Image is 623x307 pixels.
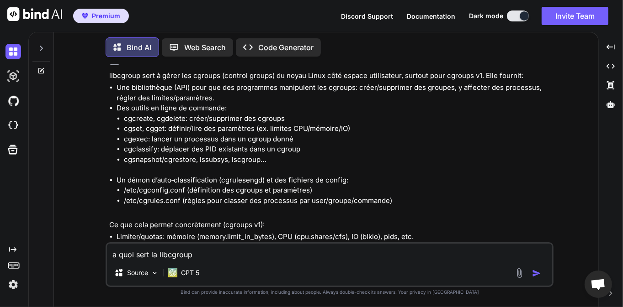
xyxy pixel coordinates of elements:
[124,144,552,155] li: cgclassify: déplacer des PID existants dans un cgroup
[407,11,455,21] button: Documentation
[407,12,455,20] span: Documentation
[5,118,21,133] img: cloudideIcon
[109,220,552,230] p: Ce que cela permet concrètement (cgroups v1):
[124,196,552,206] li: /etc/cgrules.conf (règles pour classer des processus par user/groupe/commande)
[5,93,21,109] img: githubDark
[7,7,62,21] img: Bind AI
[92,11,120,21] span: Premium
[117,83,552,103] li: Une bibliothèque (API) pour que des programmes manipulent les cgroups: créer/supprimer des groupe...
[5,68,21,84] img: darkAi-studio
[542,7,608,25] button: Invite Team
[117,232,552,242] li: Limiter/quotas: mémoire (memory.limit_in_bytes), CPU (cpu.shares/cfs), IO (blkio), pids, etc.
[258,42,314,53] p: Code Generator
[181,268,199,277] p: GPT 5
[341,12,393,20] span: Discord Support
[5,277,21,292] img: settings
[82,13,88,19] img: premium
[109,71,552,81] p: libcgroup sert à gérer les cgroups (control groups) du noyau Linux côté espace utilisateur, surto...
[117,103,552,175] li: Des outils en ligne de commande:
[106,289,554,296] p: Bind can provide inaccurate information, including about people. Always double-check its answers....
[73,9,129,23] button: premiumPremium
[469,11,503,21] span: Dark mode
[585,271,612,298] div: Ouvrir le chat
[127,42,151,53] p: Bind AI
[341,11,393,21] button: Discord Support
[124,185,552,196] li: /etc/cgconfig.conf (définition des cgroups et paramètres)
[151,269,159,277] img: Pick Models
[117,175,552,216] li: Un démon d’auto‑classification (cgrulesengd) et des fichiers de config:
[127,268,148,277] p: Source
[184,42,226,53] p: Web Search
[532,269,541,278] img: icon
[124,114,552,124] li: cgcreate, cgdelete: créer/supprimer des cgroups
[124,155,552,165] li: cgsnapshot/cgrestore, lssubsys, lscgroup…
[124,124,552,134] li: cgset, cgget: définir/lire des paramètres (ex. limites CPU/mémoire/IO)
[5,44,21,59] img: darkChat
[514,268,525,278] img: attachment
[168,268,177,277] img: GPT 5
[124,134,552,145] li: cgexec: lancer un processus dans un cgroup donné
